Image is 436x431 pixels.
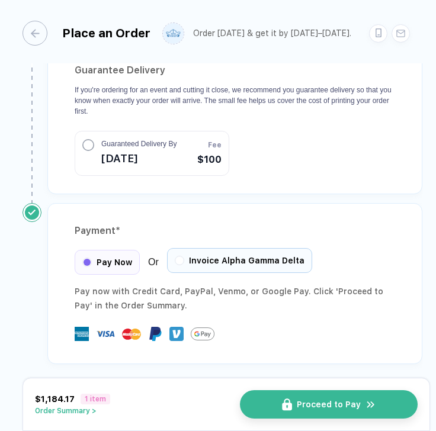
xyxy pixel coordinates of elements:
img: Paypal [148,327,162,341]
span: [DATE] [101,149,177,168]
img: Venmo [169,327,184,341]
button: Guaranteed Delivery By[DATE]Fee$100 [75,131,229,176]
span: Proceed to Pay [297,400,361,409]
img: master-card [122,324,141,343]
span: 1 item [81,394,110,404]
span: $100 [197,153,222,167]
span: Fee [208,140,222,150]
img: user profile [163,23,184,44]
button: iconProceed to Payicon [240,390,418,419]
span: Pay Now [97,258,132,267]
h2: Guarantee Delivery [75,61,395,80]
img: icon [282,398,292,411]
img: express [75,327,89,341]
button: Order Summary > [35,407,110,415]
span: Invoice Alpha Gamma Delta [189,256,304,265]
div: Invoice Alpha Gamma Delta [167,248,312,273]
div: Place an Order [62,26,150,40]
span: Guaranteed Delivery By [101,139,177,149]
img: GPay [191,322,214,346]
img: visa [96,324,115,343]
p: If you're ordering for an event and cutting it close, we recommend you guarantee delivery so that... [75,85,395,117]
div: Order [DATE] & get it by [DATE]–[DATE]. [193,28,351,38]
div: Or [75,250,312,275]
img: icon [366,399,376,410]
div: Payment [75,221,395,240]
div: Pay Now [75,250,140,275]
span: $1,184.17 [35,394,75,404]
div: Pay now with Credit Card, PayPal , Venmo , or Google Pay. Click 'Proceed to Pay' in the Order Sum... [75,284,395,313]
